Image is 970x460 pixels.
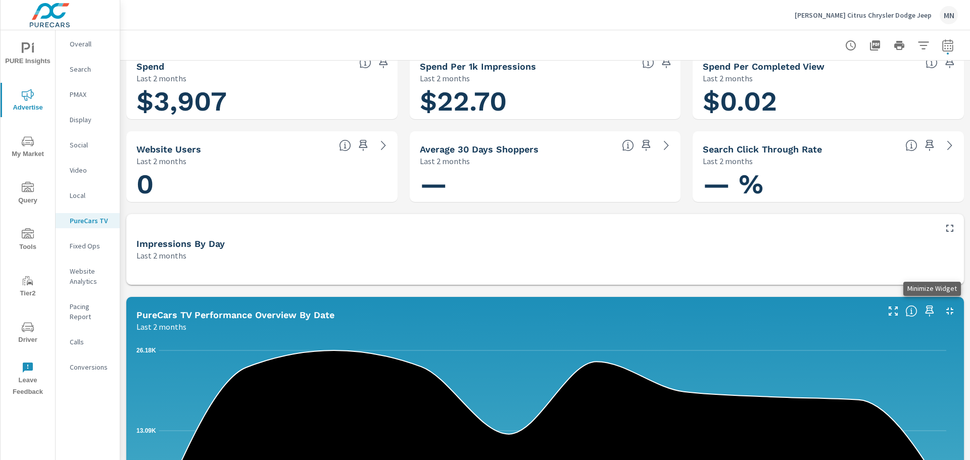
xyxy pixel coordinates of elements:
p: [PERSON_NAME] Citrus Chrysler Dodge Jeep [795,11,932,20]
h5: PureCars TV Performance Overview By Date [136,310,334,320]
span: Query [4,182,52,207]
span: Tools [4,228,52,253]
span: Total spend per 1,000 impressions. [Source: This data is provided by the video advertising platform] [926,57,938,69]
button: "Export Report to PDF" [865,35,885,56]
div: Fixed Ops [56,238,120,253]
button: Maximize Widget [942,220,958,236]
div: PMAX [56,87,120,102]
div: Conversions [56,360,120,375]
span: Unique website visitors over the selected time period. [Source: Website Analytics] [339,139,351,151]
p: PureCars TV [70,216,112,226]
text: 26.18K [136,347,156,354]
p: Display [70,115,112,125]
p: Search [70,64,112,74]
p: Last 2 months [703,72,753,84]
h1: $22.70 [420,84,671,119]
div: Display [56,112,120,127]
div: MN [940,6,958,24]
div: Website Analytics [56,264,120,289]
p: Website Analytics [70,266,112,286]
h5: Impressions by Day [136,238,225,249]
span: My Market [4,135,52,160]
h1: $0.02 [703,84,954,119]
p: Conversions [70,362,112,372]
h5: Spend [136,61,164,72]
span: Percentage of users who viewed your campaigns who clicked through to your website. For example, i... [905,139,917,151]
span: Understand PureCars TV performance data over time and see how metrics compare to each other over ... [905,305,917,317]
p: Overall [70,39,112,49]
span: Driver [4,321,52,346]
h5: Spend Per 1k Impressions [420,61,536,72]
span: Advertise [4,89,52,114]
div: Video [56,163,120,178]
h5: Spend Per Completed View [703,61,825,72]
h1: — [420,167,671,201]
h1: 0 [136,167,387,201]
a: See more details in report [658,137,674,154]
h1: — % [703,167,954,201]
p: PMAX [70,89,112,99]
button: Make Fullscreen [885,303,901,319]
span: Total spend per 1,000 impressions. [Source: This data is provided by the video advertising platform] [642,57,654,69]
span: Save this to your personalized report [355,137,371,154]
span: Save this to your personalized report [638,137,654,154]
p: Fixed Ops [70,241,112,251]
p: Last 2 months [136,155,186,167]
span: A rolling 30 day total of daily Shoppers on the dealership website, averaged over the selected da... [622,139,634,151]
p: Last 2 months [136,72,186,84]
span: Tier2 [4,275,52,299]
p: Local [70,190,112,200]
span: Save this to your personalized report [942,55,958,71]
span: Save this to your personalized report [922,303,938,319]
div: Overall [56,36,120,52]
div: nav menu [1,30,55,402]
text: 13.09K [136,427,156,434]
div: Local [56,188,120,203]
span: PURE Insights [4,42,52,67]
div: Search [56,62,120,77]
span: Save this to your personalized report [922,137,938,154]
h5: Website Users [136,144,201,155]
button: Select Date Range [938,35,958,56]
span: Save this to your personalized report [375,55,392,71]
span: Save this to your personalized report [658,55,674,71]
h1: $3,907 [136,84,387,119]
p: Last 2 months [136,249,186,262]
p: Last 2 months [136,321,186,333]
p: Pacing Report [70,301,112,322]
p: Social [70,140,112,150]
h5: Average 30 Days Shoppers [420,144,539,155]
button: Apply Filters [913,35,934,56]
a: See more details in report [375,137,392,154]
span: Leave Feedback [4,362,52,398]
p: Video [70,165,112,175]
h5: Search Click Through Rate [703,144,822,155]
div: Calls [56,334,120,349]
p: Last 2 months [703,155,753,167]
p: Last 2 months [420,72,470,84]
a: See more details in report [942,137,958,154]
span: Cost of your connected TV ad campaigns. [Source: This data is provided by the video advertising p... [359,57,371,69]
p: Calls [70,337,112,347]
div: PureCars TV [56,213,120,228]
div: Pacing Report [56,299,120,324]
p: Last 2 months [420,155,470,167]
div: Social [56,137,120,152]
button: Print Report [889,35,909,56]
